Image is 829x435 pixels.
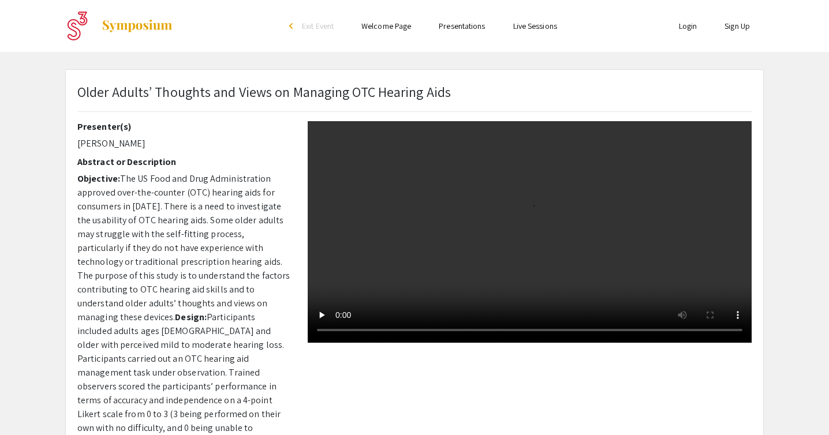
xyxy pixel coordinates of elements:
[361,21,411,31] a: Welcome Page
[77,137,290,151] p: [PERSON_NAME]
[725,21,750,31] a: Sign Up
[77,156,290,167] h2: Abstract or Description
[77,172,120,185] strong: Objective:
[77,121,290,132] h2: Presenter(s)
[302,21,334,31] span: Exit Event
[77,82,451,101] span: Older Adults’ Thoughts and Views on Managing OTC Hearing Aids
[679,21,697,31] a: Login
[65,12,89,40] img: 2025 SDSU Student Symposium (S3)
[65,12,173,40] a: 2025 SDSU Student Symposium (S3)
[101,19,173,33] img: Symposium by ForagerOne
[289,22,296,29] div: arrow_back_ios
[77,172,290,323] span: The US Food and Drug Administration approved over-the-counter (OTC) hearing aids for consumers in...
[513,21,557,31] a: Live Sessions
[175,311,207,323] strong: Design:
[439,21,485,31] a: Presentations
